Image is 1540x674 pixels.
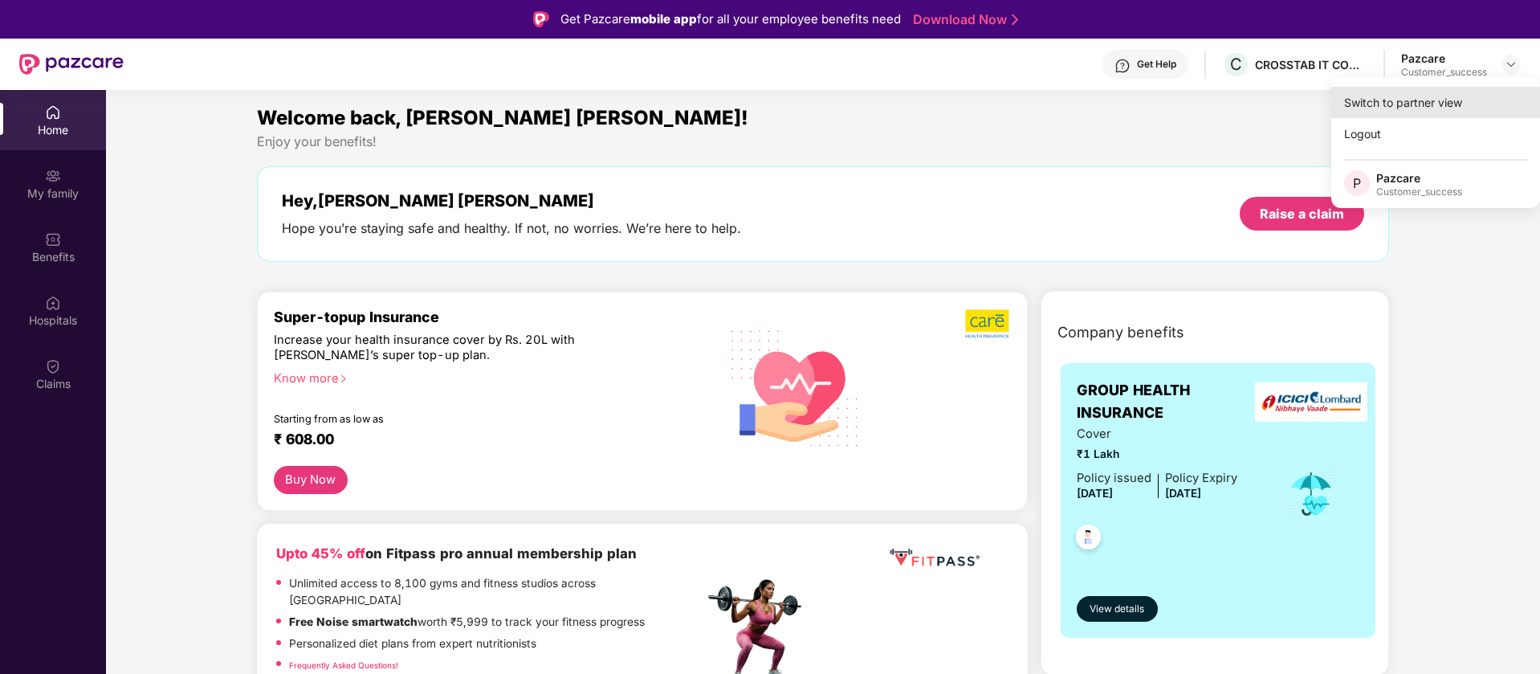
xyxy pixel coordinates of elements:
[289,635,536,653] p: Personalized diet plans from expert nutritionists
[339,374,348,383] span: right
[1353,174,1361,193] span: P
[886,543,983,573] img: fppp.png
[257,133,1390,150] div: Enjoy your benefits!
[276,545,637,562] b: on Fitpass pro annual membership plan
[274,371,695,382] div: Know more
[1401,51,1487,66] div: Pazcare
[719,309,872,465] img: svg+xml;base64,PHN2ZyB4bWxucz0iaHR0cDovL3d3dy53My5vcmcvMjAwMC9zdmciIHhtbG5zOnhsaW5rPSJodHRwOi8vd3...
[1255,57,1367,72] div: CROSSTAB IT CONSULTING PRIVATE LIMITED
[289,660,398,670] a: Frequently Asked Questions!
[45,168,61,184] img: svg+xml;base64,PHN2ZyB3aWR0aD0iMjAiIGhlaWdodD0iMjAiIHZpZXdCb3g9IjAgMCAyMCAyMCIgZmlsbD0ibm9uZSIgeG...
[276,545,365,562] b: Upto 45% off
[1114,58,1131,74] img: svg+xml;base64,PHN2ZyBpZD0iSGVscC0zMngzMiIgeG1sbnM9Imh0dHA6Ly93d3cudzMub3JnLzIwMDAvc3ZnIiB3aWR0aD...
[1077,446,1237,464] span: ₹1 Lakh
[1165,487,1201,500] span: [DATE]
[45,104,61,121] img: svg+xml;base64,PHN2ZyBpZD0iSG9tZSIgeG1sbnM9Imh0dHA6Ly93d3cudzMub3JnLzIwMDAvc3ZnIiB3aWR0aD0iMjAiIG...
[1401,66,1487,79] div: Customer_success
[1505,58,1518,71] img: svg+xml;base64,PHN2ZyBpZD0iRHJvcGRvd24tMzJ4MzIiIHhtbG5zPSJodHRwOi8vd3d3LnczLm9yZy8yMDAwL3N2ZyIgd2...
[1077,596,1158,622] button: View details
[965,308,1011,339] img: b5dec4f62d2307b9de63beb79f102df3.png
[913,11,1013,28] a: Download Now
[1090,602,1144,617] span: View details
[282,220,741,237] div: Hope you’re staying safe and healthy. If not, no worries. We’re here to help.
[274,333,634,364] div: Increase your health insurance cover by Rs. 20L with [PERSON_NAME]’s super top-up plan.
[1077,469,1151,488] div: Policy issued
[1376,186,1462,198] div: Customer_success
[274,308,704,325] div: Super-topup Insurance
[289,615,418,628] strong: Free Noise smartwatch
[289,575,703,610] p: Unlimited access to 8,100 gyms and fitness studios across [GEOGRAPHIC_DATA]
[1077,379,1264,425] span: GROUP HEALTH INSURANCE
[1255,382,1367,422] img: insurerLogo
[533,11,549,27] img: Logo
[1331,87,1540,118] div: Switch to partner view
[274,466,348,494] button: Buy Now
[274,413,636,424] div: Starting from as low as
[560,10,901,29] div: Get Pazcare for all your employee benefits need
[1230,55,1242,74] span: C
[1331,118,1540,149] div: Logout
[1069,520,1108,559] img: svg+xml;base64,PHN2ZyB4bWxucz0iaHR0cDovL3d3dy53My5vcmcvMjAwMC9zdmciIHdpZHRoPSI0OC45NDMiIGhlaWdodD...
[1260,205,1344,223] div: Raise a claim
[45,358,61,374] img: svg+xml;base64,PHN2ZyBpZD0iQ2xhaW0iIHhtbG5zPSJodHRwOi8vd3d3LnczLm9yZy8yMDAwL3N2ZyIgd2lkdGg9IjIwIi...
[1012,11,1018,28] img: Stroke
[274,431,688,450] div: ₹ 608.00
[45,231,61,247] img: svg+xml;base64,PHN2ZyBpZD0iQmVuZWZpdHMiIHhtbG5zPSJodHRwOi8vd3d3LnczLm9yZy8yMDAwL3N2ZyIgd2lkdGg9Ij...
[1165,469,1237,488] div: Policy Expiry
[1137,58,1176,71] div: Get Help
[1077,487,1113,500] span: [DATE]
[1057,321,1184,344] span: Company benefits
[45,295,61,311] img: svg+xml;base64,PHN2ZyBpZD0iSG9zcGl0YWxzIiB4bWxucz0iaHR0cDovL3d3dy53My5vcmcvMjAwMC9zdmciIHdpZHRoPS...
[19,54,124,75] img: New Pazcare Logo
[289,614,645,631] p: worth ₹5,999 to track your fitness progress
[1285,468,1338,521] img: icon
[630,11,697,27] strong: mobile app
[282,191,741,210] div: Hey, [PERSON_NAME] [PERSON_NAME]
[1376,170,1462,186] div: Pazcare
[257,106,748,129] span: Welcome back, [PERSON_NAME] [PERSON_NAME]!
[1077,425,1237,443] span: Cover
